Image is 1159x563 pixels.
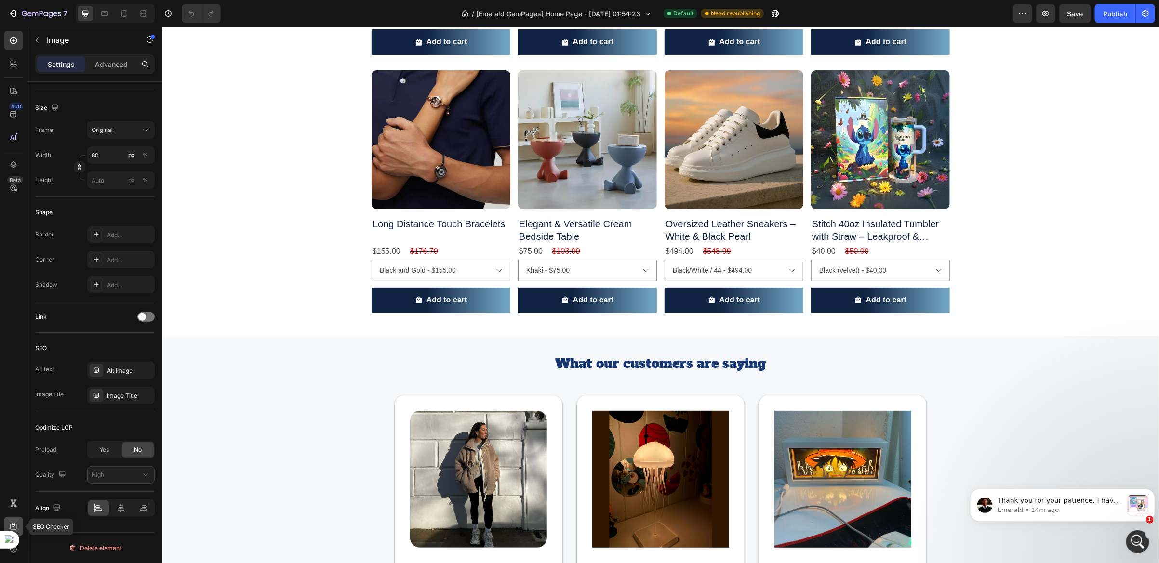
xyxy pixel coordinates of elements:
button: Add to cart [356,261,494,286]
div: % [142,176,148,184]
img: Anime LED 3D Light Box customer experience review. [612,384,749,521]
button: Add to cart [502,261,641,286]
div: Preload [35,445,56,454]
span: [Emerald GemPages] Home Page - [DATE] 01:54:23 [476,9,640,19]
div: $494.00 [502,217,532,233]
span: Default [673,9,693,18]
div: $75.00 [356,217,381,233]
div: Publish [1103,9,1127,19]
div: $50.00 [682,217,707,233]
button: % [126,174,137,186]
div: Add... [107,231,152,239]
div: Image title [35,390,64,399]
div: % [142,151,148,159]
button: px [139,149,151,161]
span: Need republishing [711,9,760,18]
img: Jellyfish Night Lamp customer experience review. [430,384,567,521]
button: % [126,149,137,161]
p: 7 [63,8,67,19]
p: Image [47,34,129,46]
div: Beta [7,176,23,184]
img: Stitch 40oz Insulated Tumbler with Straw – Leakproof & Travel-Friendly - Strike Algo [649,43,787,182]
h2: What our customers are saying [209,328,787,345]
div: Link [35,313,47,321]
div: Add to cart [704,266,744,280]
input: px% [87,171,155,189]
div: $155.00 [209,217,239,233]
div: Add to cart [557,266,598,280]
button: Add to cart [209,261,348,286]
div: px [128,151,135,159]
iframe: Intercom live chat [1126,530,1149,553]
div: Add... [107,256,152,264]
div: SEO [35,344,47,353]
div: Shadow [35,280,57,289]
div: Add to cart [411,266,451,280]
div: Undo/Redo [182,4,221,23]
div: Quality [35,469,68,482]
span: Yes [99,445,109,454]
h2: Long Distance Touch Bracelets [209,190,348,204]
div: Border [35,230,54,239]
div: Shape [35,208,53,217]
img: Women's Lambskin Coat customer experience review. [248,384,385,521]
div: Add to cart [264,266,305,280]
button: Original [87,121,155,139]
div: $103.00 [389,217,419,233]
div: Image Title [107,392,152,400]
a: Oversized Leather Sneakers – White & Black Pearl [502,43,641,182]
img: Oversized Leather Sneakers – White & Black Pearl - Strike Algo [502,43,641,182]
span: Original [92,126,113,134]
button: Delete element [35,540,155,556]
button: Add to cart [649,261,787,286]
input: px% [87,146,155,164]
label: Frame [35,126,53,134]
iframe: To enrich screen reader interactions, please activate Accessibility in Grammarly extension settings [162,27,1159,563]
span: 1 [1146,516,1154,524]
button: 7 [4,4,72,23]
button: px [139,174,151,186]
label: Height [35,176,53,184]
div: Corner [35,255,54,264]
div: $176.70 [247,217,277,233]
div: Add... [107,281,152,289]
button: Save [1059,4,1091,23]
img: Long Distance Touch Bracelets - Strike Algo [209,43,348,182]
h2: Elegant & Versatile Cream Bedside Table [356,190,494,217]
p: Settings [48,59,75,69]
span: / [472,9,474,19]
label: Width [35,151,51,159]
h2: Stitch 40oz Insulated Tumbler with Straw – Leakproof & Travel-Friendly [649,190,787,217]
a: Stitch 40oz Insulated Tumbler with Straw – Leakproof & Travel-Friendly [649,43,787,182]
span: No [134,445,142,454]
div: Alt text [35,365,54,374]
img: Elegant & Versatile Cream Bedside Table - Strike Algo [356,43,494,182]
span: Save [1067,10,1083,18]
a: Long Distance Touch Bracelets [209,43,348,182]
div: Delete element [68,542,121,554]
div: 450 [9,103,23,110]
p: Advanced [95,59,128,69]
div: Optimize LCP [35,423,73,432]
div: px [128,176,135,184]
iframe: Intercom notifications message [966,470,1159,537]
div: $40.00 [649,217,674,233]
h2: Oversized Leather Sneakers – White & Black Pearl [502,190,641,217]
a: Elegant & Versatile Cream Bedside Table [356,43,494,182]
button: Publish [1095,4,1135,23]
div: Align [35,502,63,515]
div: $548.99 [540,217,570,233]
div: Alt Image [107,367,152,375]
div: Size [35,102,61,115]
